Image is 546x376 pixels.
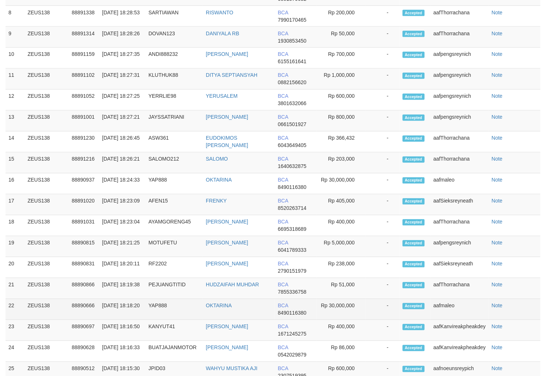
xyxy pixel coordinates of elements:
[99,320,146,341] td: [DATE] 18:16:50
[69,320,99,341] td: 88890697
[6,6,25,27] td: 8
[99,69,146,90] td: [DATE] 18:27:31
[25,90,69,111] td: ZEUS138
[6,27,25,48] td: 9
[366,173,400,194] td: -
[317,111,366,132] td: Rp 800,000
[6,90,25,111] td: 12
[206,156,228,162] a: SALOMO
[25,278,69,299] td: ZEUS138
[317,48,366,69] td: Rp 700,000
[206,114,248,120] a: [PERSON_NAME]
[278,93,288,99] span: BCA
[403,366,425,372] span: Accepted
[99,153,146,173] td: [DATE] 18:26:21
[278,10,288,15] span: BCA
[25,320,69,341] td: ZEUS138
[278,289,307,295] span: Copy 7855336758 to clipboard
[431,132,489,153] td: aafThorrachana
[6,320,25,341] td: 23
[366,90,400,111] td: -
[492,31,503,36] a: Note
[99,215,146,236] td: [DATE] 18:23:04
[492,72,503,78] a: Note
[278,72,288,78] span: BCA
[278,164,307,169] span: Copy 1640632875 to clipboard
[317,27,366,48] td: Rp 50,000
[146,257,203,278] td: RF2202
[317,153,366,173] td: Rp 203,000
[403,73,425,79] span: Accepted
[431,90,489,111] td: aafpengsreynich
[69,215,99,236] td: 88891031
[25,194,69,215] td: ZEUS138
[25,27,69,48] td: ZEUS138
[403,31,425,37] span: Accepted
[492,219,503,225] a: Note
[431,320,489,341] td: aafKanvireakpheakdey
[366,257,400,278] td: -
[278,345,288,351] span: BCA
[146,194,203,215] td: AFEN15
[25,215,69,236] td: ZEUS138
[431,215,489,236] td: aafThorrachana
[278,268,307,274] span: Copy 2790151979 to clipboard
[99,194,146,215] td: [DATE] 18:23:09
[366,27,400,48] td: -
[492,51,503,57] a: Note
[278,282,288,288] span: BCA
[278,38,307,44] span: Copy 1930853450 to clipboard
[403,282,425,289] span: Accepted
[69,69,99,90] td: 88891102
[69,173,99,194] td: 88890937
[366,6,400,27] td: -
[492,93,503,99] a: Note
[403,157,425,163] span: Accepted
[317,278,366,299] td: Rp 51,000
[366,278,400,299] td: -
[278,51,288,57] span: BCA
[278,80,307,86] span: Copy 0882156620 to clipboard
[206,198,227,204] a: FRENKY
[366,341,400,362] td: -
[317,194,366,215] td: Rp 405,000
[278,240,288,246] span: BCA
[278,247,307,253] span: Copy 6041789333 to clipboard
[403,198,425,205] span: Accepted
[6,278,25,299] td: 21
[146,111,203,132] td: JAYSSATRIANI
[206,10,233,15] a: RISWANTO
[317,341,366,362] td: Rp 86,000
[492,261,503,267] a: Note
[206,135,248,148] a: EUDOKIMOS [PERSON_NAME]
[25,173,69,194] td: ZEUS138
[6,194,25,215] td: 17
[278,156,288,162] span: BCA
[146,27,203,48] td: DOVAN123
[25,299,69,320] td: ZEUS138
[317,132,366,153] td: Rp 366,432
[492,240,503,246] a: Note
[431,69,489,90] td: aafpengsreynich
[317,320,366,341] td: Rp 400,000
[206,324,248,330] a: [PERSON_NAME]
[492,156,503,162] a: Note
[278,135,288,141] span: BCA
[206,240,248,246] a: [PERSON_NAME]
[206,303,232,309] a: OKTARINA
[431,48,489,69] td: aafpengsreynich
[6,257,25,278] td: 20
[99,90,146,111] td: [DATE] 18:27:25
[278,177,288,183] span: BCA
[431,6,489,27] td: aafThorrachana
[6,132,25,153] td: 14
[366,215,400,236] td: -
[317,257,366,278] td: Rp 238,000
[278,324,288,330] span: BCA
[317,6,366,27] td: Rp 200,000
[146,90,203,111] td: YERRLIE98
[146,48,203,69] td: ANDI888232
[146,341,203,362] td: BUATJAJANMOTOR
[431,173,489,194] td: aafmaleo
[492,198,503,204] a: Note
